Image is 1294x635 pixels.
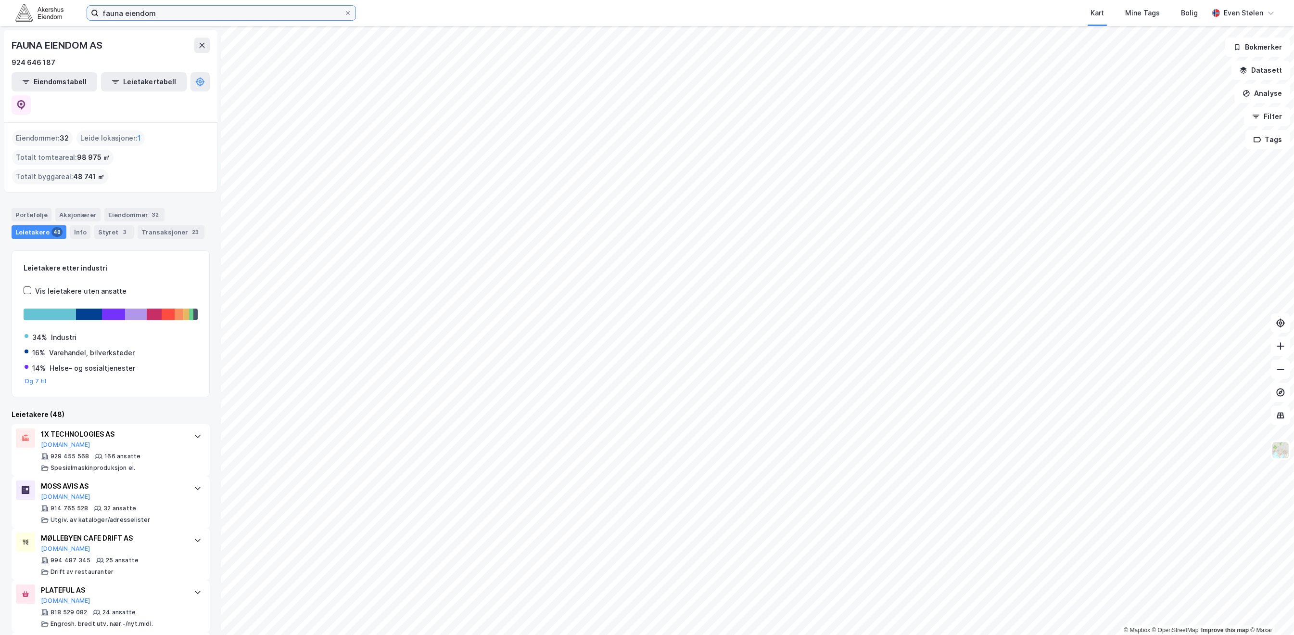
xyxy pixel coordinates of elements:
[12,150,114,165] div: Totalt tomteareal :
[41,545,90,553] button: [DOMAIN_NAME]
[1246,589,1294,635] div: Kontrollprogram for chat
[15,4,63,21] img: akershus-eiendom-logo.9091f326c980b4bce74ccdd9f866810c.svg
[150,210,161,220] div: 32
[41,532,184,544] div: MØLLEBYEN CAFE DRIFT AS
[41,428,184,440] div: 1X TECHNOLOGIES AS
[1181,7,1198,19] div: Bolig
[25,377,47,385] button: Og 7 til
[60,132,69,144] span: 32
[51,464,135,472] div: Spesialmaskinproduksjon el.
[101,72,187,91] button: Leietakertabell
[1231,61,1290,80] button: Datasett
[104,208,165,221] div: Eiendommer
[77,152,110,163] span: 98 975 ㎡
[73,171,104,182] span: 48 741 ㎡
[12,130,73,146] div: Eiendommer :
[1225,38,1290,57] button: Bokmerker
[12,409,210,420] div: Leietakere (48)
[120,227,130,237] div: 3
[51,609,87,616] div: 818 529 082
[1124,627,1150,634] a: Mapbox
[138,225,204,239] div: Transaksjoner
[32,363,46,374] div: 14%
[51,453,89,460] div: 929 455 568
[1244,107,1290,126] button: Filter
[106,557,139,564] div: 25 ansatte
[41,597,90,605] button: [DOMAIN_NAME]
[104,453,140,460] div: 166 ansatte
[32,347,45,359] div: 16%
[1125,7,1160,19] div: Mine Tags
[12,225,66,239] div: Leietakere
[51,227,63,237] div: 48
[1224,7,1263,19] div: Even Stølen
[51,568,114,576] div: Drift av restauranter
[12,72,97,91] button: Eiendomstabell
[103,505,136,512] div: 32 ansatte
[12,57,55,68] div: 924 646 187
[50,363,135,374] div: Helse- og sosialtjenester
[12,38,104,53] div: FAUNA EIENDOM AS
[94,225,134,239] div: Styret
[41,493,90,501] button: [DOMAIN_NAME]
[76,130,145,146] div: Leide lokasjoner :
[138,132,141,144] span: 1
[1234,84,1290,103] button: Analyse
[1245,130,1290,149] button: Tags
[49,347,135,359] div: Varehandel, bilverksteder
[12,208,51,221] div: Portefølje
[70,225,90,239] div: Info
[1152,627,1199,634] a: OpenStreetMap
[1201,627,1249,634] a: Improve this map
[51,620,153,628] div: Engrosh. bredt utv. nær.-/nyt.midl.
[1091,7,1104,19] div: Kart
[55,208,101,221] div: Aksjonærer
[51,332,76,343] div: Industri
[35,285,127,297] div: Vis leietakere uten ansatte
[51,516,151,524] div: Utgiv. av kataloger/adresselister
[41,441,90,449] button: [DOMAIN_NAME]
[1271,441,1290,459] img: Z
[102,609,136,616] div: 24 ansatte
[1246,589,1294,635] iframe: Chat Widget
[24,262,198,274] div: Leietakere etter industri
[12,169,108,184] div: Totalt byggareal :
[41,584,184,596] div: PLATEFUL AS
[190,227,201,237] div: 23
[41,480,184,492] div: MOSS AVIS AS
[99,6,344,20] input: Søk på adresse, matrikkel, gårdeiere, leietakere eller personer
[51,505,88,512] div: 914 765 528
[32,332,47,343] div: 34%
[51,557,90,564] div: 994 487 345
